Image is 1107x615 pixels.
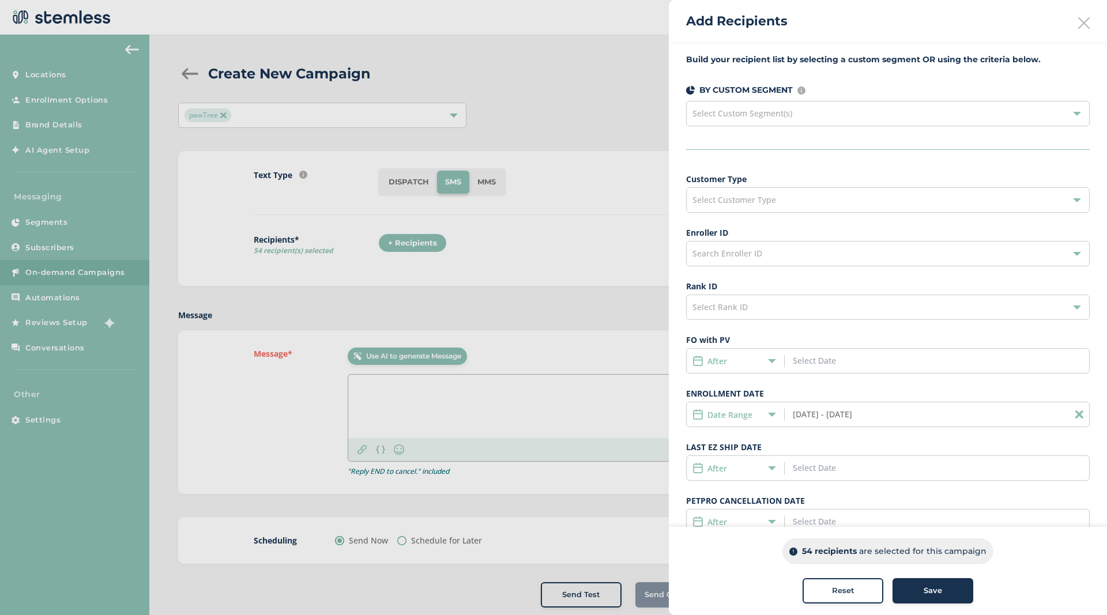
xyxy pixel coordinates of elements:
[686,387,1090,399] label: ENROLLMENT DATE
[686,227,1090,239] label: Enroller ID
[789,548,797,556] img: icon-info-dark-48f6c5f3.svg
[707,462,727,474] label: After
[686,173,1090,185] label: Customer Type
[793,354,897,367] input: Select Date
[707,409,752,421] label: Date Range
[859,545,986,557] p: are selected for this campaign
[686,12,788,31] h2: Add Recipients
[686,54,1090,66] label: Build your recipient list by selecting a custom segment OR using the criteria below.
[793,462,897,474] input: Select Date
[797,86,805,95] img: icon-info-236977d2.svg
[686,334,1090,346] label: FO with PV
[893,578,973,603] button: Save
[692,108,792,119] span: Select Custom Segment(s)
[686,495,1090,507] label: PETPRO CANCELLATION DATE
[686,441,1090,453] label: LAST EZ SHIP DATE
[707,355,727,367] label: After
[793,408,897,420] input: Select Date
[692,301,748,312] span: Select Rank ID
[707,516,727,528] label: After
[692,194,776,205] span: Select Customer Type
[803,578,883,603] button: Reset
[692,248,762,259] span: Search Enroller ID
[686,280,1090,292] label: Rank ID
[1049,560,1107,615] iframe: Chat Widget
[699,84,793,96] p: BY CUSTOM SEGMENT
[793,515,897,527] input: Select Date
[832,585,854,597] span: Reset
[924,585,942,597] span: Save
[686,86,695,95] img: icon-segments-dark-074adb27.svg
[802,545,857,557] p: 54 recipients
